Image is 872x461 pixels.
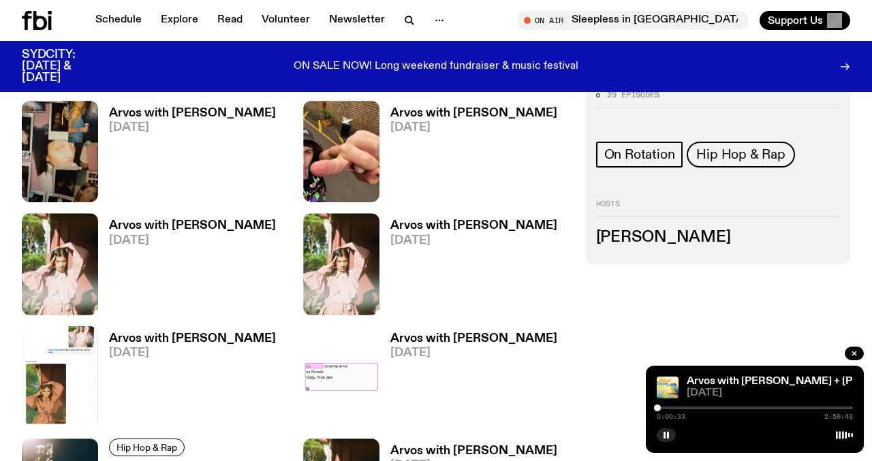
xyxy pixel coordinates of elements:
[109,108,276,119] h3: Arvos with [PERSON_NAME]
[596,230,839,245] h3: [PERSON_NAME]
[22,213,98,315] img: Maleeka stands outside on a balcony. She is looking at the camera with a serious expression, and ...
[390,122,557,133] span: [DATE]
[294,61,578,73] p: ON SALE NOW! Long weekend fundraiser & music festival
[109,220,276,232] h3: Arvos with [PERSON_NAME]
[98,108,276,202] a: Arvos with [PERSON_NAME][DATE]
[22,49,109,84] h3: SYDCITY: [DATE] & [DATE]
[109,347,276,359] span: [DATE]
[109,122,276,133] span: [DATE]
[303,101,379,202] img: A high angle selfie of Giana walking in the street and pointing at the camera
[98,333,276,428] a: Arvos with [PERSON_NAME][DATE]
[390,445,557,457] h3: Arvos with [PERSON_NAME]
[760,11,850,30] button: Support Us
[321,11,393,30] a: Newsletter
[153,11,206,30] a: Explore
[109,333,276,345] h3: Arvos with [PERSON_NAME]
[687,388,853,398] span: [DATE]
[87,11,150,30] a: Schedule
[109,235,276,247] span: [DATE]
[390,235,557,247] span: [DATE]
[379,333,557,428] a: Arvos with [PERSON_NAME][DATE]
[390,220,557,232] h3: Arvos with [PERSON_NAME]
[379,108,557,202] a: Arvos with [PERSON_NAME][DATE]
[379,220,557,315] a: Arvos with [PERSON_NAME][DATE]
[22,326,98,428] img: A screenshot of the ChatGPT interface. The user has uploaded a photo of maleeka and asked for it ...
[209,11,251,30] a: Read
[390,347,557,359] span: [DATE]
[607,91,659,99] span: 29 episodes
[517,11,749,30] button: On AirSleepless in [GEOGRAPHIC_DATA]
[596,200,839,217] h2: Hosts
[303,326,379,428] img: A pink textbox on a white background showing a message from gia that says "covering arvos on fbi ...
[303,213,379,315] img: Maleeka stands outside on a balcony. She is looking at the camera with a serious expression, and ...
[768,14,823,27] span: Support Us
[596,142,683,168] a: On Rotation
[696,147,785,162] span: Hip Hop & Rap
[657,413,685,420] span: 0:00:33
[109,439,185,456] a: Hip Hop & Rap
[390,108,557,119] h3: Arvos with [PERSON_NAME]
[390,333,557,345] h3: Arvos with [PERSON_NAME]
[824,413,853,420] span: 2:59:43
[116,442,177,452] span: Hip Hop & Rap
[98,220,276,315] a: Arvos with [PERSON_NAME][DATE]
[253,11,318,30] a: Volunteer
[687,142,794,168] a: Hip Hop & Rap
[22,101,98,202] img: A picture of a pinboard of printed pictures. There is a blurry, candid picture of Maleeka in the ...
[604,147,675,162] span: On Rotation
